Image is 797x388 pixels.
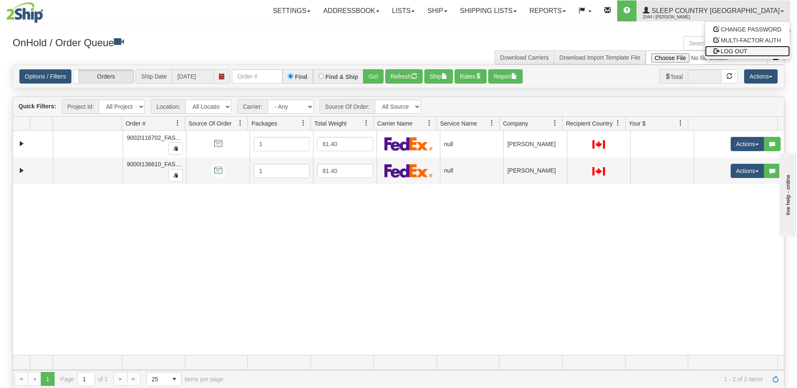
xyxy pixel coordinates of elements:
span: Recipient Country [566,119,613,128]
span: LOG OUT [721,48,747,55]
button: Report [488,69,523,84]
span: 2044 / [PERSON_NAME] [643,13,706,21]
button: Refresh [385,69,423,84]
span: CHANGE PASSWORD [721,26,781,33]
label: Find & Ship [326,74,358,80]
a: Expand [16,139,27,149]
span: Order # [126,119,145,128]
label: Quick Filters: [18,102,56,110]
div: grid toolbar [13,97,784,117]
button: Copy to clipboard [168,142,183,155]
img: FedEx Express® [384,137,433,151]
span: 9000I136610_FASUS [127,161,184,168]
span: Your $ [629,119,646,128]
img: logo2044.jpg [6,2,43,23]
a: Expand [16,165,27,176]
button: Actions [744,69,778,84]
a: Options / Filters [19,69,71,84]
a: LOG OUT [705,46,790,57]
img: CA [592,140,605,149]
span: select [168,372,181,386]
a: Source Of Order filter column settings [233,116,247,130]
span: Packages [251,119,277,128]
span: 9002I116702_FASUS [127,134,184,141]
span: Total [659,69,688,84]
img: FedEx Express® [384,164,433,178]
button: Copy to clipboard [168,169,183,182]
span: Company [503,119,528,128]
span: Page 1 [41,372,54,385]
a: Order # filter column settings [171,116,185,130]
button: Actions [731,137,764,151]
a: Download Carriers [500,54,549,61]
span: Sleep Country [GEOGRAPHIC_DATA] [650,7,780,14]
a: Service Name filter column settings [485,116,499,130]
div: live help - online [6,7,78,13]
a: Packages filter column settings [296,116,310,130]
a: Total Weight filter column settings [359,116,374,130]
img: API [211,164,225,178]
span: Service Name [440,119,477,128]
a: Refresh [769,372,782,385]
span: 25 [152,375,163,383]
input: Import [646,50,768,65]
span: 1 - 2 of 2 items [235,376,763,383]
label: Find [295,74,308,80]
td: [PERSON_NAME] [503,157,567,184]
span: Source Of Order [189,119,232,128]
a: Recipient Country filter column settings [611,116,625,130]
td: null [440,157,503,184]
iframe: chat widget [778,151,796,237]
img: API [211,137,225,151]
td: [PERSON_NAME] [503,131,567,157]
a: Addressbook [317,0,386,21]
a: Carrier Name filter column settings [422,116,437,130]
a: Reports [523,0,572,21]
span: Ship Date [136,69,172,84]
input: Page 1 [78,372,95,386]
a: Ship [421,0,453,21]
span: Page sizes drop down [146,372,181,386]
button: Rates [455,69,487,84]
button: Actions [731,164,764,178]
span: items per page [146,372,224,386]
span: Page of 1 [60,372,108,386]
a: Company filter column settings [548,116,562,130]
input: Order # [232,69,282,84]
span: Carrier Name [377,119,413,128]
h3: OnHold / Order Queue [13,36,392,48]
a: Download Import Template File [559,54,640,61]
span: Project Id: [62,100,99,114]
div: Support: 1 - 855 - 55 - 2SHIP [6,29,791,36]
span: Carrier: [237,100,268,114]
td: null [440,131,503,157]
label: Orders [74,70,134,83]
a: Lists [386,0,421,21]
a: CHANGE PASSWORD [705,24,790,35]
button: Go! [363,69,384,84]
span: Total Weight [314,119,347,128]
a: Sleep Country [GEOGRAPHIC_DATA] 2044 / [PERSON_NAME] [637,0,790,21]
a: Settings [266,0,317,21]
a: MULTI-FACTOR AUTH [705,35,790,46]
a: Your $ filter column settings [673,116,688,130]
span: Source Of Order: [320,100,375,114]
button: Ship [424,69,453,84]
span: Location: [151,100,185,114]
input: Search [684,36,768,50]
span: MULTI-FACTOR AUTH [721,37,781,44]
a: Shipping lists [454,0,523,21]
img: CA [592,167,605,176]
